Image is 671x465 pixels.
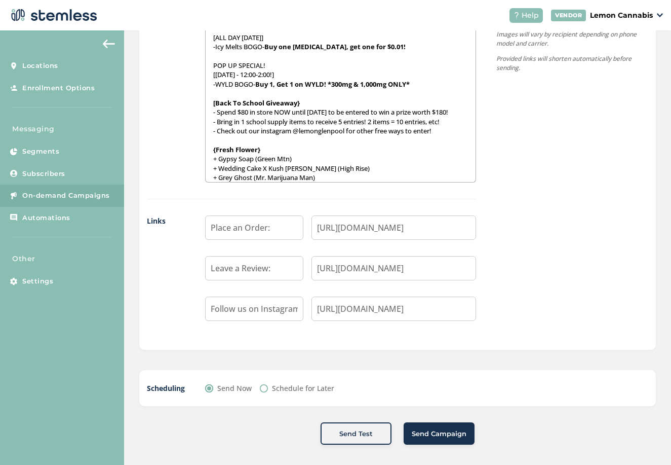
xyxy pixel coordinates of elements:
[213,42,468,51] p: -Icy Melts BOGO-
[217,383,252,394] label: Send Now
[213,70,468,79] p: [[DATE] - 12:00-2:00!]
[213,98,300,108] strong: [Back To School Giveaway}
[213,154,468,163] p: + Gypsy Soap (Green Mtn)
[551,10,586,21] div: VENDOR
[412,429,466,439] span: Send Campaign
[339,429,373,439] span: Send Test
[404,422,475,445] button: Send Campaign
[8,5,97,25] img: logo-dark-0685b13c.svg
[311,297,476,321] input: Enter Link 3 e.g. https://www.google.com
[213,33,468,42] p: [ALL DAY [DATE]]
[22,191,110,201] span: On-demand Campaigns
[496,30,648,48] p: Images will vary by recipient depending on phone model and carrier.
[213,117,468,126] p: - Bring in 1 school supply items to receive 5 entries! 2 items = 10 entries, etc!
[514,12,520,18] img: icon-help-white-03924b79.svg
[321,422,391,445] button: Send Test
[590,10,653,21] p: Lemon Cannabis
[213,108,468,117] p: - Spend $80 in store NOW until [DATE] to be entered to win a prize worth $180!
[103,40,115,48] img: icon-arrow-back-accent-c549486e.svg
[205,256,304,280] input: Enter Label
[496,54,648,73] p: Provided links will shorten automatically before sending.
[22,83,95,93] span: Enrollment Options
[205,297,304,321] input: Enter Label
[657,13,663,17] img: icon_down-arrow-small-66adaf34.svg
[620,416,671,465] iframe: Chat Widget
[22,147,59,157] span: Segments
[311,216,476,240] input: Enter Link 1 e.g. https://www.google.com
[264,42,406,51] strong: Buy one [MEDICAL_DATA], get one for $0.01!
[22,213,70,223] span: Automations
[213,80,468,89] p: -WYLD BOGO-
[147,216,185,337] label: Links
[213,126,468,135] p: - Check out our instagram @lemonglenpool for other free ways to enter!
[22,169,65,179] span: Subscribers
[255,80,410,89] strong: Buy 1, Get 1 on WYLD! *300mg & 1,000mg ONLY*
[213,164,468,173] p: + Wedding Cake X Kush [PERSON_NAME] (High Rise)
[22,276,53,287] span: Settings
[213,173,468,182] p: + Grey Ghost (Mr. Marijuana Man)
[213,145,260,154] strong: {Fresh Flower}
[213,61,468,70] p: POP UP SPECIAL!
[22,61,58,71] span: Locations
[205,216,304,240] input: Enter Label
[147,383,185,394] label: Scheduling
[311,256,476,280] input: Enter Link 2 e.g. https://www.google.com
[522,10,539,21] span: Help
[272,383,334,394] label: Schedule for Later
